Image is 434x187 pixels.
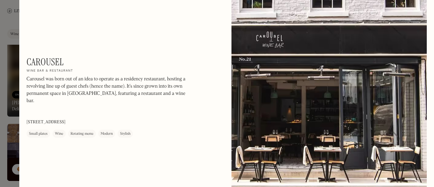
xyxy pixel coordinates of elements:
[55,131,63,137] div: Wine
[101,131,113,137] div: Modern
[71,131,93,137] div: Rotating menu
[27,108,189,115] p: ‍
[27,76,189,105] p: Carousel was born out of an idea to operate as a residency restaurant, hosting a revolving line u...
[27,56,64,68] h1: Carousel
[29,131,48,137] div: Small plates
[27,69,73,73] h2: Wine bar & restaurant
[120,131,131,137] div: Stylish
[27,119,65,125] p: [STREET_ADDRESS]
